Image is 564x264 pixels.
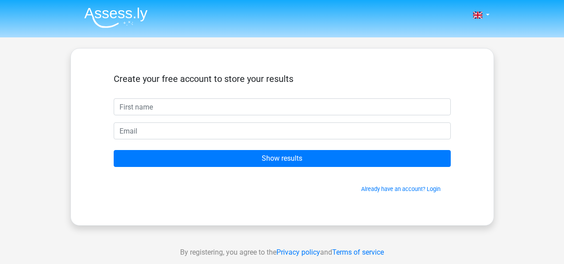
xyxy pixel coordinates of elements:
a: Already have an account? Login [361,186,440,192]
a: Terms of service [332,248,384,256]
input: First name [114,98,451,115]
img: Assessly [84,7,148,28]
input: Email [114,122,451,139]
input: Show results [114,150,451,167]
h5: Create your free account to store your results [114,73,451,84]
a: Privacy policy [276,248,320,256]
